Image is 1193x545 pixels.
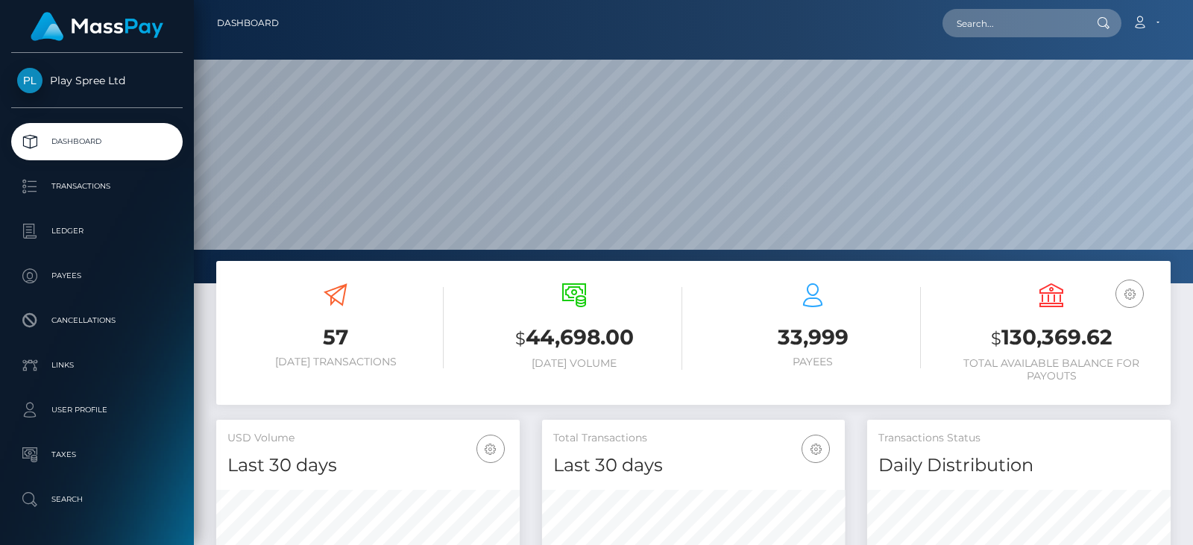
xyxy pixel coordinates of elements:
a: Ledger [11,212,183,250]
a: Cancellations [11,302,183,339]
h5: Total Transactions [553,431,834,446]
a: User Profile [11,391,183,429]
input: Search... [942,9,1083,37]
span: Play Spree Ltd [11,74,183,87]
a: Payees [11,257,183,294]
p: User Profile [17,399,177,421]
p: Cancellations [17,309,177,332]
p: Links [17,354,177,377]
h6: [DATE] Transactions [227,356,444,368]
p: Payees [17,265,177,287]
h3: 130,369.62 [943,323,1159,353]
img: MassPay Logo [31,12,163,41]
h3: 44,698.00 [466,323,682,353]
a: Transactions [11,168,183,205]
h6: Payees [705,356,921,368]
p: Dashboard [17,130,177,153]
h6: [DATE] Volume [466,357,682,370]
p: Transactions [17,175,177,198]
h4: Daily Distribution [878,453,1159,479]
h3: 33,999 [705,323,921,352]
h4: Last 30 days [553,453,834,479]
h5: Transactions Status [878,431,1159,446]
a: Links [11,347,183,384]
h4: Last 30 days [227,453,509,479]
h3: 57 [227,323,444,352]
small: $ [991,328,1001,349]
a: Dashboard [11,123,183,160]
p: Taxes [17,444,177,466]
p: Search [17,488,177,511]
small: $ [515,328,526,349]
h6: Total Available Balance for Payouts [943,357,1159,382]
a: Dashboard [217,7,279,39]
img: Play Spree Ltd [17,68,43,93]
a: Search [11,481,183,518]
p: Ledger [17,220,177,242]
a: Taxes [11,436,183,473]
h5: USD Volume [227,431,509,446]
